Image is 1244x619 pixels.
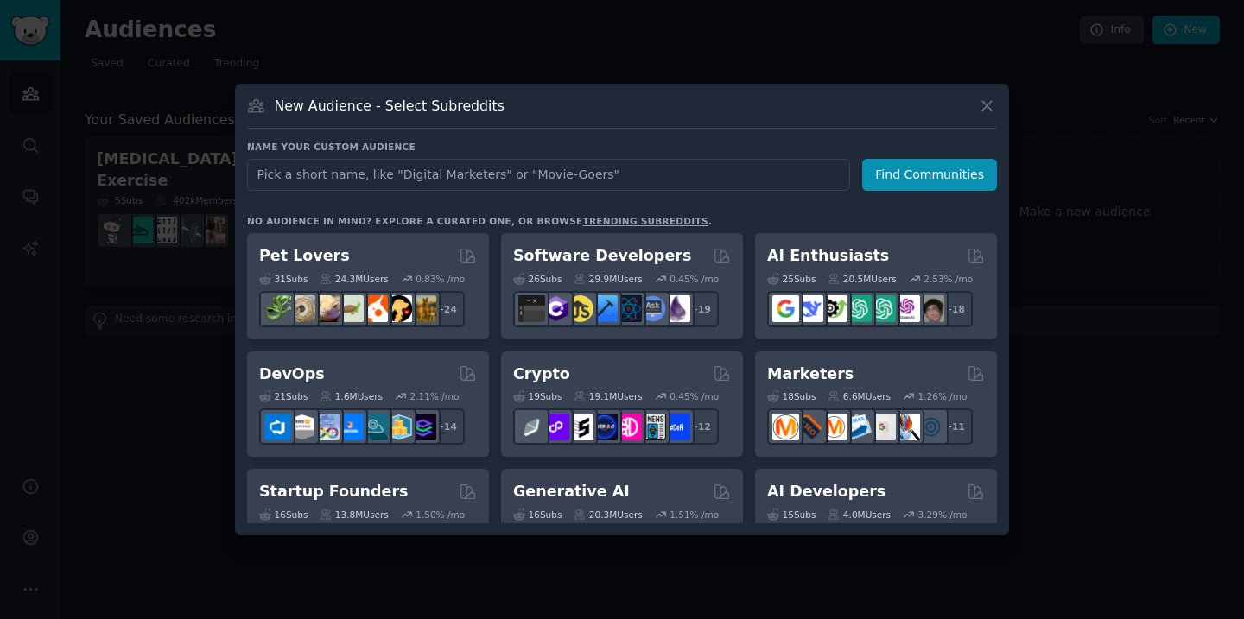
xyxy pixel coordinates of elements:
[767,245,889,267] h2: AI Enthusiasts
[797,295,823,322] img: DeepSeek
[259,273,308,285] div: 31 Sub s
[663,414,690,440] img: defi_
[320,508,388,521] div: 13.8M Users
[767,508,816,521] div: 15 Sub s
[574,508,642,521] div: 20.3M Users
[289,295,315,322] img: ballpython
[518,295,545,322] img: software
[893,414,920,440] img: MarketingResearch
[639,295,666,322] img: AskComputerScience
[543,414,569,440] img: 0xPolygon
[247,141,997,153] h3: Name your custom audience
[682,291,719,327] div: + 19
[869,295,896,322] img: chatgpt_prompts_
[513,481,630,502] h2: Generative AI
[313,295,340,322] img: leopardgeckos
[259,363,325,385] h2: DevOps
[582,216,708,226] a: trending subreddits
[670,390,719,402] div: 0.45 % /mo
[828,273,896,285] div: 20.5M Users
[663,295,690,322] img: elixir
[936,291,973,327] div: + 18
[591,295,618,322] img: iOSProgramming
[259,390,308,402] div: 21 Sub s
[918,508,968,521] div: 3.29 % /mo
[289,414,315,440] img: AWS_Certified_Experts
[361,295,388,322] img: cockatiel
[767,273,816,285] div: 25 Sub s
[845,414,872,440] img: Emailmarketing
[337,295,364,322] img: turtle
[670,508,719,521] div: 1.51 % /mo
[772,414,799,440] img: content_marketing
[918,390,968,402] div: 1.26 % /mo
[767,363,854,385] h2: Marketers
[513,273,562,285] div: 26 Sub s
[615,295,642,322] img: reactnative
[639,414,666,440] img: CryptoNews
[862,159,997,191] button: Find Communities
[767,390,816,402] div: 18 Sub s
[518,414,545,440] img: ethfinance
[513,245,691,267] h2: Software Developers
[275,97,505,115] h3: New Audience - Select Subreddits
[259,481,408,502] h2: Startup Founders
[869,414,896,440] img: googleads
[821,414,847,440] img: AskMarketing
[428,291,465,327] div: + 24
[936,408,973,445] div: + 11
[337,414,364,440] img: DevOpsLinks
[923,273,973,285] div: 2.53 % /mo
[410,390,460,402] div: 2.11 % /mo
[567,295,593,322] img: learnjavascript
[259,508,308,521] div: 16 Sub s
[615,414,642,440] img: defiblockchain
[247,215,712,227] div: No audience in mind? Explore a curated one, or browse .
[416,273,465,285] div: 0.83 % /mo
[385,295,412,322] img: PetAdvice
[361,414,388,440] img: platformengineering
[313,414,340,440] img: Docker_DevOps
[320,390,383,402] div: 1.6M Users
[385,414,412,440] img: aws_cdk
[567,414,593,440] img: ethstaker
[845,295,872,322] img: chatgpt_promptDesign
[821,295,847,322] img: AItoolsCatalog
[893,295,920,322] img: OpenAIDev
[513,508,562,521] div: 16 Sub s
[416,508,465,521] div: 1.50 % /mo
[917,295,944,322] img: ArtificalIntelligence
[797,414,823,440] img: bigseo
[513,390,562,402] div: 19 Sub s
[574,273,642,285] div: 29.9M Users
[409,295,436,322] img: dogbreed
[513,363,570,385] h2: Crypto
[247,159,850,191] input: Pick a short name, like "Digital Marketers" or "Movie-Goers"
[682,408,719,445] div: + 12
[409,414,436,440] img: PlatformEngineers
[767,481,885,502] h2: AI Developers
[320,273,388,285] div: 24.3M Users
[772,295,799,322] img: GoogleGeminiAI
[574,390,642,402] div: 19.1M Users
[543,295,569,322] img: csharp
[428,408,465,445] div: + 14
[917,414,944,440] img: OnlineMarketing
[264,414,291,440] img: azuredevops
[828,390,891,402] div: 6.6M Users
[259,245,350,267] h2: Pet Lovers
[591,414,618,440] img: web3
[670,273,719,285] div: 0.45 % /mo
[828,508,891,521] div: 4.0M Users
[264,295,291,322] img: herpetology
